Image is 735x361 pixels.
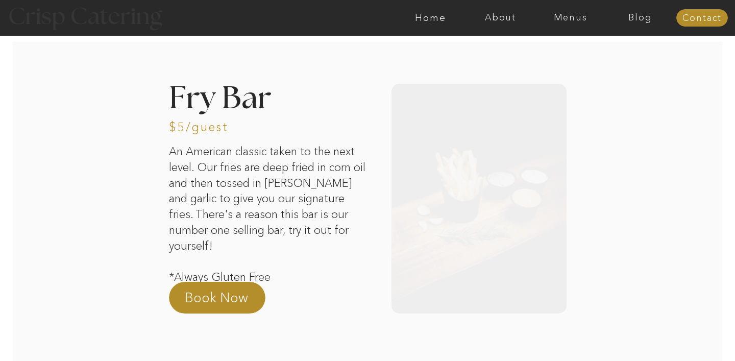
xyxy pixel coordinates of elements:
[396,13,465,23] a: Home
[605,13,675,23] a: Blog
[676,13,728,23] a: Contact
[169,84,365,111] h2: Fry Bar
[535,13,605,23] a: Menus
[169,144,370,303] p: An American classic taken to the next level. Our fries are deep fried in corn oil and then tossed...
[185,288,275,313] a: Book Now
[169,121,227,131] h3: $5/guest
[465,13,535,23] a: About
